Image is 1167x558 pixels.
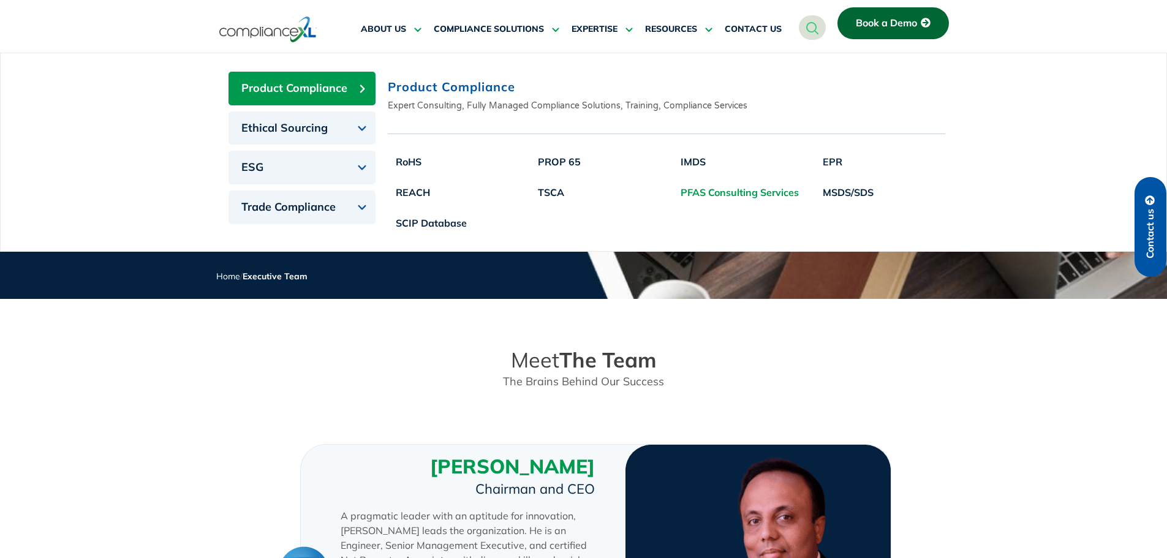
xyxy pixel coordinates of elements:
a: RESOURCES [645,15,712,44]
a: EXPERTISE [572,15,633,44]
a: Contact us [1135,177,1166,277]
a: navsearch-button [799,15,826,40]
a: COMPLIANCE SOLUTIONS [434,15,559,44]
h3: [PERSON_NAME] [341,454,595,478]
a: IMDS [673,146,807,177]
a: SCIP Database [388,208,475,238]
a: MSDS/SDS [815,177,882,208]
p: The Brains Behind Our Success [222,374,945,389]
a: PFAS Consulting Services [673,177,807,208]
h2: Meet [222,348,945,372]
span: ESG [241,160,263,175]
a: PROP 65 [530,146,589,177]
h2: Product Compliance [388,78,945,96]
span: Trade Compliance [241,200,336,214]
a: ABOUT US [361,15,421,44]
span: Ethical Sourcing [241,121,328,135]
strong: The Team [559,347,657,373]
a: REACH [388,177,475,208]
span: CONTACT US [725,24,782,35]
a: RoHS [388,146,475,177]
span: Contact us [1145,209,1156,258]
p: Expert Consulting, Fully Managed Compliance Solutions, Training, Compliance Services [388,99,945,112]
a: EPR [815,146,882,177]
span: Executive Team [243,271,308,282]
h5: Chairman and CEO [341,481,595,496]
img: logo-one.svg [219,15,317,43]
a: Book a Demo [837,7,949,39]
div: Tabs. Open items with Enter or Space, close with Escape and navigate using the Arrow keys. [228,72,951,245]
span: Book a Demo [856,18,917,29]
span: EXPERTISE [572,24,617,35]
span: RESOURCES [645,24,697,35]
a: TSCA [530,177,589,208]
span: Product Compliance [241,81,347,96]
span: ABOUT US [361,24,406,35]
a: CONTACT US [725,15,782,44]
a: Home [216,271,240,282]
span: COMPLIANCE SOLUTIONS [434,24,544,35]
span: / [216,271,308,282]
